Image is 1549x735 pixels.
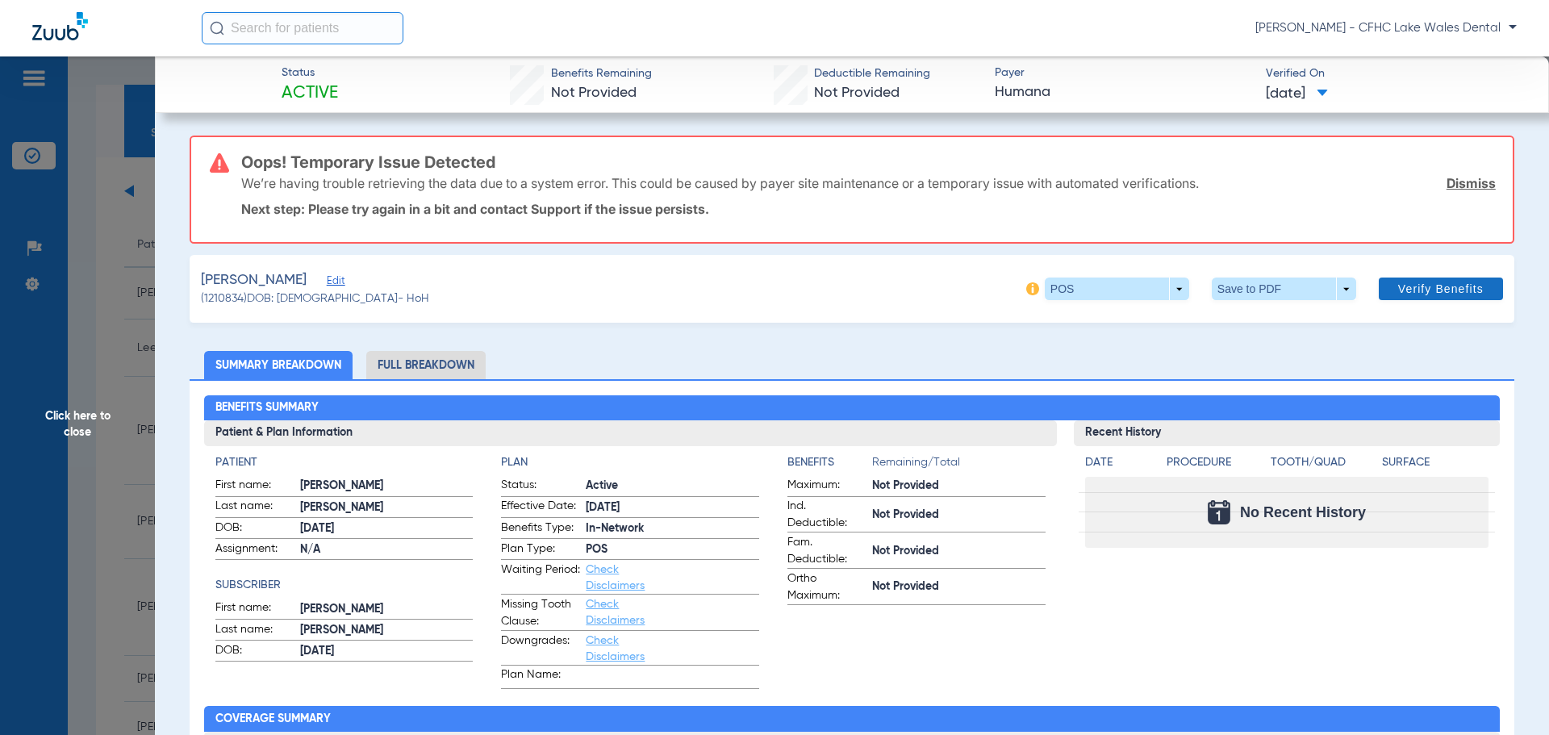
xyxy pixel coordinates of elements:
span: Benefits Remaining [551,65,652,82]
h4: Tooth/Quad [1271,454,1377,471]
img: Calendar [1208,500,1230,524]
h4: Procedure [1167,454,1265,471]
span: [PERSON_NAME] [300,622,474,639]
span: Not Provided [872,478,1046,495]
h4: Date [1085,454,1153,471]
app-breakdown-title: Surface [1382,454,1488,477]
span: [DATE] [586,499,759,516]
a: Dismiss [1447,175,1496,191]
h4: Surface [1382,454,1488,471]
span: N/A [300,541,474,558]
span: Verified On [1266,65,1523,82]
img: Zuub Logo [32,12,88,40]
span: DOB: [215,642,294,662]
span: [DATE] [1266,84,1328,104]
span: Remaining/Total [872,454,1046,477]
span: Status: [501,477,580,496]
button: Verify Benefits [1379,278,1503,300]
span: Maximum: [787,477,866,496]
span: [PERSON_NAME] [300,499,474,516]
li: Summary Breakdown [204,351,353,379]
a: Check Disclaimers [586,599,645,626]
h4: Subscriber [215,577,474,594]
span: Status [282,65,338,81]
h3: Oops! Temporary Issue Detected [241,154,1496,170]
span: Not Provided [551,86,637,100]
app-breakdown-title: Tooth/Quad [1271,454,1377,477]
span: [PERSON_NAME] - CFHC Lake Wales Dental [1255,20,1517,36]
span: Not Provided [872,578,1046,595]
span: Edit [327,275,341,290]
span: Not Provided [872,507,1046,524]
span: Downgrades: [501,633,580,665]
a: Check Disclaimers [586,635,645,662]
span: Ind. Deductible: [787,498,866,532]
span: Last name: [215,621,294,641]
span: Verify Benefits [1398,282,1484,295]
a: Check Disclaimers [586,564,645,591]
span: Payer [995,65,1252,81]
span: (1210834) DOB: [DEMOGRAPHIC_DATA] - HoH [201,290,429,307]
span: Active [586,478,759,495]
span: Assignment: [215,541,294,560]
h2: Coverage Summary [204,706,1501,732]
h2: Benefits Summary [204,395,1501,421]
h4: Patient [215,454,474,471]
span: [PERSON_NAME] [300,601,474,618]
span: Active [282,82,338,105]
span: No Recent History [1240,504,1366,520]
span: Fam. Deductible: [787,534,866,568]
span: POS [586,541,759,558]
h3: Recent History [1074,420,1501,446]
h4: Benefits [787,454,872,471]
span: Last name: [215,498,294,517]
span: [DATE] [300,520,474,537]
span: Plan Name: [501,666,580,688]
span: First name: [215,599,294,619]
span: Missing Tooth Clause: [501,596,580,630]
img: error-icon [210,153,229,173]
iframe: Chat Widget [1468,658,1549,735]
span: [DATE] [300,643,474,660]
span: In-Network [586,520,759,537]
app-breakdown-title: Date [1085,454,1153,477]
span: Benefits Type: [501,520,580,539]
span: First name: [215,477,294,496]
span: DOB: [215,520,294,539]
span: Deductible Remaining [814,65,930,82]
span: Not Provided [872,543,1046,560]
li: Full Breakdown [366,351,486,379]
span: Ortho Maximum: [787,570,866,604]
span: Waiting Period: [501,562,580,594]
button: POS [1045,278,1189,300]
p: Next step: Please try again in a bit and contact Support if the issue persists. [241,201,1496,217]
span: Humana [995,82,1252,102]
app-breakdown-title: Procedure [1167,454,1265,477]
button: Save to PDF [1212,278,1356,300]
span: Effective Date: [501,498,580,517]
h4: Plan [501,454,759,471]
input: Search for patients [202,12,403,44]
img: Search Icon [210,21,224,35]
img: info-icon [1026,282,1039,295]
span: [PERSON_NAME] [300,478,474,495]
span: Plan Type: [501,541,580,560]
app-breakdown-title: Benefits [787,454,872,477]
span: [PERSON_NAME] [201,270,307,290]
p: We’re having trouble retrieving the data due to a system error. This could be caused by payer sit... [241,175,1199,191]
h3: Patient & Plan Information [204,420,1057,446]
span: Not Provided [814,86,900,100]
